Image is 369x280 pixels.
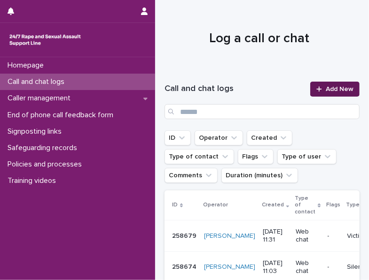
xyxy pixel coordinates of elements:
[165,83,305,95] h1: Call and chat logs
[4,61,51,70] p: Homepage
[165,30,354,47] h1: Log a call or chat
[238,149,274,164] button: Flags
[165,104,360,119] input: Search
[4,111,121,120] p: End of phone call feedback form
[8,30,83,49] img: rhQMoQhaT3yELyF149Cw
[165,149,234,164] button: Type of contact
[204,263,255,271] a: [PERSON_NAME]
[4,77,72,86] p: Call and chat logs
[165,130,191,145] button: ID
[328,232,340,240] p: -
[4,94,78,103] p: Caller management
[247,130,292,145] button: Created
[296,228,320,244] p: Web chat
[203,200,228,210] p: Operator
[277,149,337,164] button: Type of user
[263,228,288,244] p: [DATE] 11:31
[195,130,243,145] button: Operator
[327,200,341,210] p: Flags
[262,200,284,210] p: Created
[296,259,320,275] p: Web chat
[4,176,63,185] p: Training videos
[172,200,178,210] p: ID
[165,168,218,183] button: Comments
[204,232,255,240] a: [PERSON_NAME]
[263,259,288,275] p: [DATE] 11:03
[172,261,198,271] p: 258674
[326,86,353,92] span: Add New
[172,230,198,240] p: 258679
[4,127,69,136] p: Signposting links
[4,144,85,152] p: Safeguarding records
[221,168,298,183] button: Duration (minutes)
[4,160,89,169] p: Policies and processes
[295,193,315,217] p: Type of contact
[328,263,340,271] p: -
[310,82,360,97] a: Add New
